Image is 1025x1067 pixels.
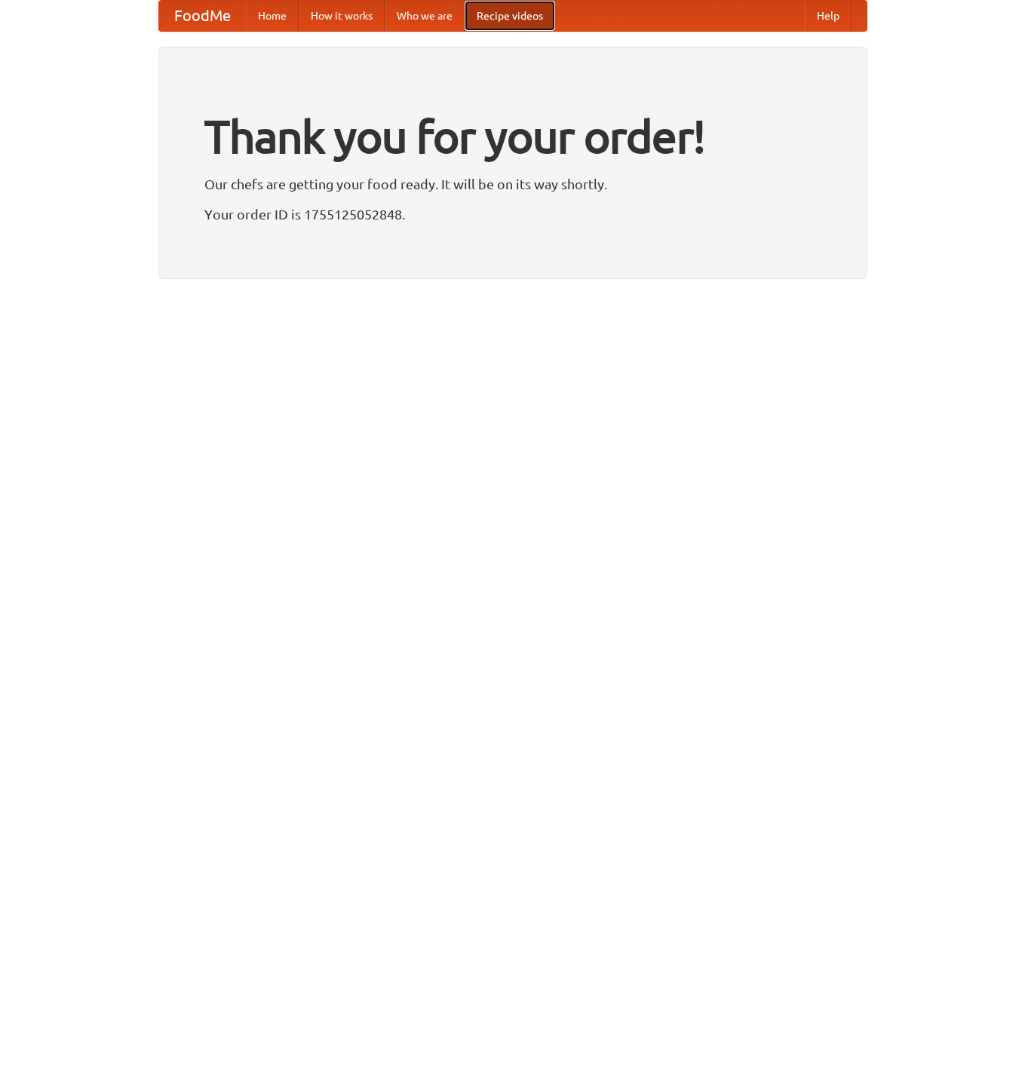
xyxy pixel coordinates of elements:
[299,1,385,31] a: How it works
[159,1,246,31] a: FoodMe
[385,1,465,31] a: Who we are
[204,203,821,225] p: Your order ID is 1755125052848.
[204,173,821,195] p: Our chefs are getting your food ready. It will be on its way shortly.
[805,1,852,31] a: Help
[465,1,555,31] a: Recipe videos
[204,100,821,173] h1: Thank you for your order!
[246,1,299,31] a: Home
